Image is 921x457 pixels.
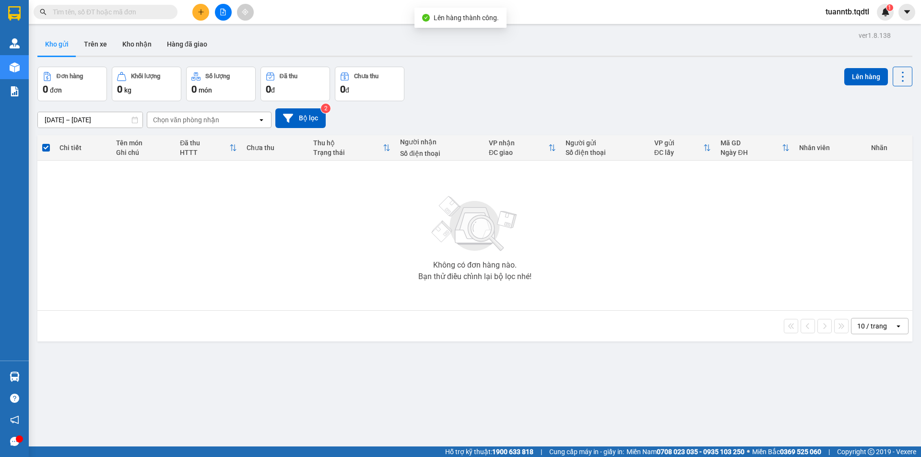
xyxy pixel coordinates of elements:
input: Tìm tên, số ĐT hoặc mã đơn [53,7,166,17]
span: question-circle [10,394,19,403]
div: Chọn văn phòng nhận [153,115,219,125]
div: Nhân viên [799,144,861,152]
div: Số điện thoại [566,149,645,156]
button: caret-down [898,4,915,21]
div: Khối lượng [131,73,160,80]
span: message [10,437,19,446]
span: notification [10,415,19,424]
div: Người gửi [566,139,645,147]
span: plus [198,9,204,15]
div: Số lượng [205,73,230,80]
span: ⚪️ [747,450,750,454]
span: caret-down [903,8,911,16]
div: Mã GD [720,139,782,147]
span: Hỗ trợ kỹ thuật: [445,446,533,457]
div: Chưa thu [354,73,378,80]
button: Kho nhận [115,33,159,56]
span: đ [271,86,275,94]
div: Đã thu [280,73,297,80]
div: Ngày ĐH [720,149,782,156]
div: Đã thu [180,139,229,147]
strong: 0369 525 060 [780,448,821,456]
div: Người nhận [400,138,479,146]
strong: 0708 023 035 - 0935 103 250 [657,448,744,456]
div: Chi tiết [59,144,106,152]
span: Miền Nam [626,446,744,457]
svg: open [258,116,265,124]
th: Toggle SortBy [308,135,395,161]
button: Kho gửi [37,33,76,56]
span: Cung cấp máy in - giấy in: [549,446,624,457]
span: Miền Bắc [752,446,821,457]
div: Nhãn [871,144,908,152]
span: tuanntb.tqdtl [818,6,877,18]
div: Số điện thoại [400,150,479,157]
div: Tên món [116,139,170,147]
img: solution-icon [10,86,20,96]
button: Chưa thu0đ [335,67,404,101]
span: check-circle [422,14,430,22]
img: warehouse-icon [10,372,20,382]
div: Chưa thu [247,144,304,152]
span: 0 [191,83,197,95]
span: đơn [50,86,62,94]
div: Ghi chú [116,149,170,156]
span: file-add [220,9,226,15]
span: search [40,9,47,15]
button: Hàng đã giao [159,33,215,56]
span: món [199,86,212,94]
div: Bạn thử điều chỉnh lại bộ lọc nhé! [418,273,531,281]
img: svg+xml;base64,PHN2ZyBjbGFzcz0ibGlzdC1wbHVnX19zdmciIHhtbG5zPSJodHRwOi8vd3d3LnczLm9yZy8yMDAwL3N2Zy... [427,190,523,258]
sup: 2 [321,104,331,113]
div: VP nhận [489,139,548,147]
button: Đã thu0đ [260,67,330,101]
img: warehouse-icon [10,62,20,72]
svg: open [895,322,902,330]
span: 0 [340,83,345,95]
div: VP gửi [654,139,704,147]
th: Toggle SortBy [175,135,242,161]
strong: 1900 633 818 [492,448,533,456]
button: plus [192,4,209,21]
div: ĐC lấy [654,149,704,156]
span: Lên hàng thành công. [434,14,499,22]
input: Select a date range. [38,112,142,128]
span: kg [124,86,131,94]
div: Không có đơn hàng nào. [433,261,517,269]
span: aim [242,9,248,15]
span: | [828,446,830,457]
span: | [541,446,542,457]
button: Lên hàng [844,68,888,85]
button: Đơn hàng0đơn [37,67,107,101]
div: HTTT [180,149,229,156]
span: copyright [868,448,874,455]
img: icon-new-feature [881,8,890,16]
img: logo-vxr [8,6,21,21]
button: Trên xe [76,33,115,56]
th: Toggle SortBy [649,135,716,161]
button: aim [237,4,254,21]
button: Bộ lọc [275,108,326,128]
div: ĐC giao [489,149,548,156]
button: Khối lượng0kg [112,67,181,101]
span: đ [345,86,349,94]
div: 10 / trang [857,321,887,331]
img: warehouse-icon [10,38,20,48]
button: Số lượng0món [186,67,256,101]
sup: 1 [886,4,893,11]
span: 1 [888,4,891,11]
div: Thu hộ [313,139,383,147]
span: 0 [43,83,48,95]
span: 0 [117,83,122,95]
th: Toggle SortBy [716,135,794,161]
div: ver 1.8.138 [859,30,891,41]
button: file-add [215,4,232,21]
div: Đơn hàng [57,73,83,80]
span: 0 [266,83,271,95]
th: Toggle SortBy [484,135,561,161]
div: Trạng thái [313,149,383,156]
